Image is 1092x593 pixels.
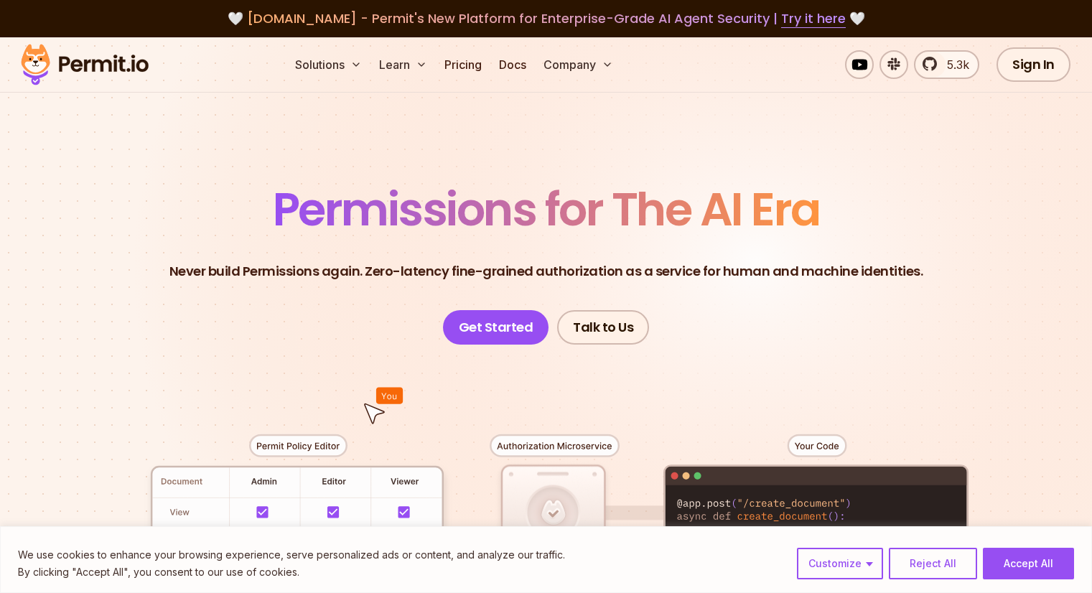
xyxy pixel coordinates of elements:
a: Get Started [443,310,549,345]
img: Permit logo [14,40,155,89]
a: Docs [493,50,532,79]
span: [DOMAIN_NAME] - Permit's New Platform for Enterprise-Grade AI Agent Security | [247,9,846,27]
button: Company [538,50,619,79]
button: Accept All [983,548,1074,579]
div: 🤍 🤍 [34,9,1058,29]
button: Learn [373,50,433,79]
span: 5.3k [938,56,969,73]
a: Pricing [439,50,487,79]
a: Sign In [997,47,1070,82]
button: Reject All [889,548,977,579]
button: Solutions [289,50,368,79]
p: Never build Permissions again. Zero-latency fine-grained authorization as a service for human and... [169,261,923,281]
p: We use cookies to enhance your browsing experience, serve personalized ads or content, and analyz... [18,546,565,564]
a: Talk to Us [557,310,649,345]
button: Customize [797,548,883,579]
span: Permissions for The AI Era [273,177,820,241]
p: By clicking "Accept All", you consent to our use of cookies. [18,564,565,581]
a: Try it here [781,9,846,28]
a: 5.3k [914,50,979,79]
